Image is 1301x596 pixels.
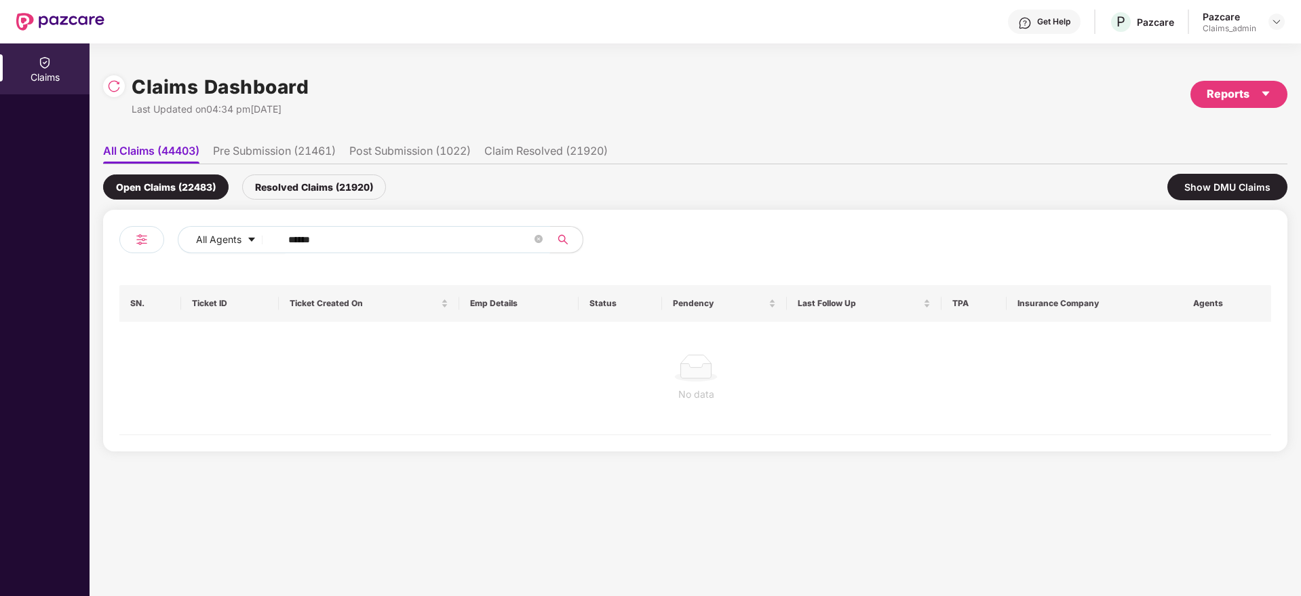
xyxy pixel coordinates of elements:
li: Post Submission (1022) [349,144,471,164]
div: No data [130,387,1262,402]
th: Pendency [662,285,787,322]
span: search [549,234,576,245]
img: svg+xml;base64,PHN2ZyBpZD0iQ2xhaW0iIHhtbG5zPSJodHRwOi8vd3d3LnczLm9yZy8yMDAwL3N2ZyIgd2lkdGg9IjIwIi... [38,56,52,69]
th: Ticket ID [181,285,279,322]
span: P [1116,14,1125,30]
th: Status [579,285,663,322]
img: svg+xml;base64,PHN2ZyB4bWxucz0iaHR0cDovL3d3dy53My5vcmcvMjAwMC9zdmciIHdpZHRoPSIyNCIgaGVpZ2h0PSIyNC... [134,231,150,248]
img: svg+xml;base64,PHN2ZyBpZD0iRHJvcGRvd24tMzJ4MzIiIHhtbG5zPSJodHRwOi8vd3d3LnczLm9yZy8yMDAwL3N2ZyIgd2... [1271,16,1282,27]
div: Reports [1207,86,1271,103]
span: Last Follow Up [798,298,920,309]
span: Ticket Created On [290,298,438,309]
span: Pendency [673,298,766,309]
img: svg+xml;base64,PHN2ZyBpZD0iUmVsb2FkLTMyeDMyIiB4bWxucz0iaHR0cDovL3d3dy53My5vcmcvMjAwMC9zdmciIHdpZH... [107,79,121,93]
button: All Agentscaret-down [178,226,286,253]
div: Last Updated on 04:34 pm[DATE] [132,102,309,117]
div: Open Claims (22483) [103,174,229,200]
th: SN. [119,285,181,322]
h1: Claims Dashboard [132,72,309,102]
li: All Claims (44403) [103,144,199,164]
button: search [549,226,583,253]
span: caret-down [247,235,256,246]
th: Insurance Company [1007,285,1184,322]
span: close-circle [535,235,543,243]
li: Pre Submission (21461) [213,144,336,164]
img: New Pazcare Logo [16,13,104,31]
th: Last Follow Up [787,285,941,322]
th: TPA [941,285,1007,322]
span: All Agents [196,232,241,247]
div: Get Help [1037,16,1070,27]
span: caret-down [1260,88,1271,99]
div: Pazcare [1203,10,1256,23]
div: Resolved Claims (21920) [242,174,386,200]
div: Show DMU Claims [1167,174,1287,200]
th: Agents [1182,285,1271,322]
span: close-circle [535,234,543,246]
li: Claim Resolved (21920) [484,144,608,164]
div: Pazcare [1137,16,1174,29]
th: Emp Details [459,285,578,322]
div: Claims_admin [1203,23,1256,34]
img: svg+xml;base64,PHN2ZyBpZD0iSGVscC0zMngzMiIgeG1sbnM9Imh0dHA6Ly93d3cudzMub3JnLzIwMDAvc3ZnIiB3aWR0aD... [1018,16,1032,30]
th: Ticket Created On [279,285,459,322]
